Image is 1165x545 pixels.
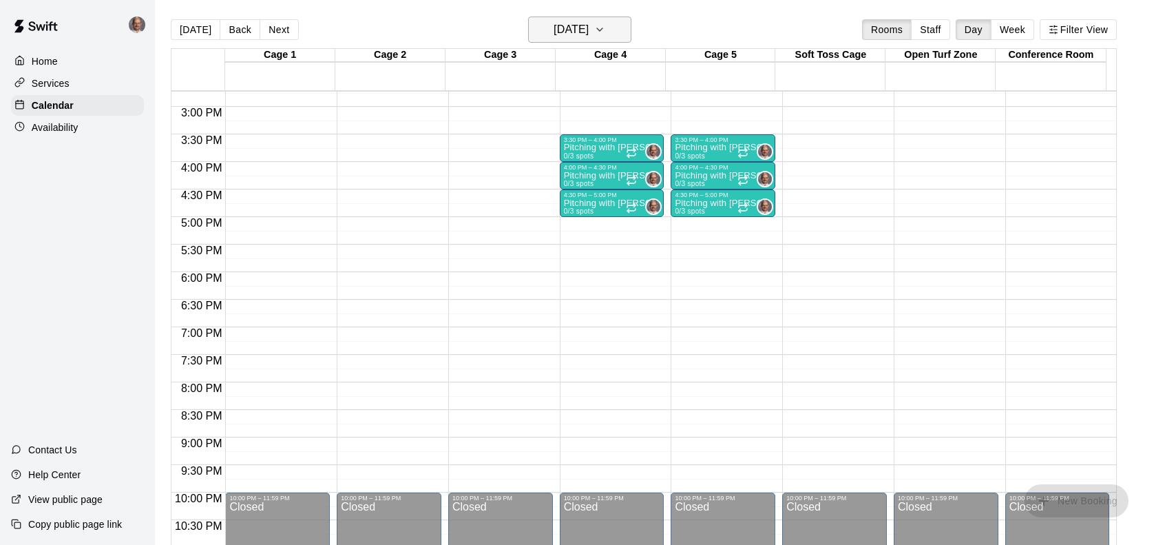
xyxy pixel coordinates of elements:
[32,54,58,68] p: Home
[229,495,293,502] div: 10:00 PM – 11:59 PM
[556,49,666,62] div: Cage 4
[564,207,594,215] span: 0/3 spots filled
[178,217,226,229] span: 5:00 PM
[671,162,775,189] div: 4:00 PM – 4:30 PM: Pitching with Don Eddy
[762,171,773,187] span: Don Eddy
[675,152,705,160] span: 0/3 spots filled
[225,49,335,62] div: Cage 1
[564,495,627,502] div: 10:00 PM – 11:59 PM
[564,180,594,187] span: 0/3 spots filled
[32,76,70,90] p: Services
[775,49,885,62] div: Soft Toss Cage
[675,180,705,187] span: 0/3 spots filled
[178,465,226,477] span: 9:30 PM
[11,51,144,72] a: Home
[671,134,775,162] div: 3:30 PM – 4:00 PM: Pitching with Don Eddy
[341,495,404,502] div: 10:00 PM – 11:59 PM
[564,152,594,160] span: 0/3 spots filled
[28,517,122,531] p: Copy public page link
[28,443,77,457] p: Contact Us
[626,203,637,214] span: Recurring event
[528,17,631,43] button: [DATE]
[757,171,773,187] div: Don Eddy
[786,495,850,502] div: 10:00 PM – 11:59 PM
[647,145,660,158] img: Don Eddy
[11,117,144,138] a: Availability
[178,438,226,449] span: 9:00 PM
[171,493,225,504] span: 10:00 PM
[758,200,772,214] img: Don Eddy
[647,172,660,186] img: Don Eddy
[28,468,81,482] p: Help Center
[862,19,912,40] button: Rooms
[737,203,748,214] span: Recurring event
[758,145,772,158] img: Don Eddy
[645,143,662,160] div: Don Eddy
[626,175,637,186] span: Recurring event
[762,198,773,215] span: Don Eddy
[675,207,705,215] span: 0/3 spots filled
[178,162,226,174] span: 4:00 PM
[651,171,662,187] span: Don Eddy
[178,410,226,422] span: 8:30 PM
[554,20,589,39] h6: [DATE]
[560,162,664,189] div: 4:00 PM – 4:30 PM: Pitching with Don Eddy
[1040,19,1117,40] button: Filter View
[645,198,662,215] div: Don Eddy
[11,95,144,116] a: Calendar
[956,19,991,40] button: Day
[32,121,78,134] p: Availability
[178,355,226,367] span: 7:30 PM
[178,107,226,119] span: 3:00 PM
[911,19,950,40] button: Staff
[758,172,772,186] img: Don Eddy
[647,200,660,214] img: Don Eddy
[671,189,775,217] div: 4:30 PM – 5:00 PM: Pitching with Don Eddy
[452,495,516,502] div: 10:00 PM – 11:59 PM
[645,171,662,187] div: Don Eddy
[171,520,225,532] span: 10:30 PM
[564,164,620,171] div: 4:00 PM – 4:30 PM
[1009,495,1073,502] div: 10:00 PM – 11:59 PM
[651,143,662,160] span: Don Eddy
[651,198,662,215] span: Don Eddy
[28,493,103,506] p: View public page
[675,192,731,198] div: 4:30 PM – 5:00 PM
[335,49,445,62] div: Cage 2
[32,99,74,112] p: Calendar
[178,134,226,146] span: 3:30 PM
[675,164,731,171] div: 4:00 PM – 4:30 PM
[675,136,731,143] div: 3:30 PM – 4:00 PM
[762,143,773,160] span: Don Eddy
[129,17,145,33] img: Don Eddy
[220,19,260,40] button: Back
[885,49,996,62] div: Open Turf Zone
[757,143,773,160] div: Don Eddy
[178,245,226,256] span: 5:30 PM
[626,147,637,158] span: Recurring event
[666,49,776,62] div: Cage 5
[564,192,620,198] div: 4:30 PM – 5:00 PM
[1025,494,1129,506] span: You don't have the permission to add bookings
[171,19,220,40] button: [DATE]
[991,19,1034,40] button: Week
[675,495,738,502] div: 10:00 PM – 11:59 PM
[178,327,226,339] span: 7:00 PM
[126,11,155,39] div: Don Eddy
[178,272,226,284] span: 6:00 PM
[737,147,748,158] span: Recurring event
[898,495,961,502] div: 10:00 PM – 11:59 PM
[996,49,1106,62] div: Conference Room
[11,73,144,94] a: Services
[757,198,773,215] div: Don Eddy
[260,19,298,40] button: Next
[564,136,620,143] div: 3:30 PM – 4:00 PM
[178,300,226,311] span: 6:30 PM
[445,49,556,62] div: Cage 3
[178,382,226,394] span: 8:00 PM
[560,134,664,162] div: 3:30 PM – 4:00 PM: Pitching with Don Eddy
